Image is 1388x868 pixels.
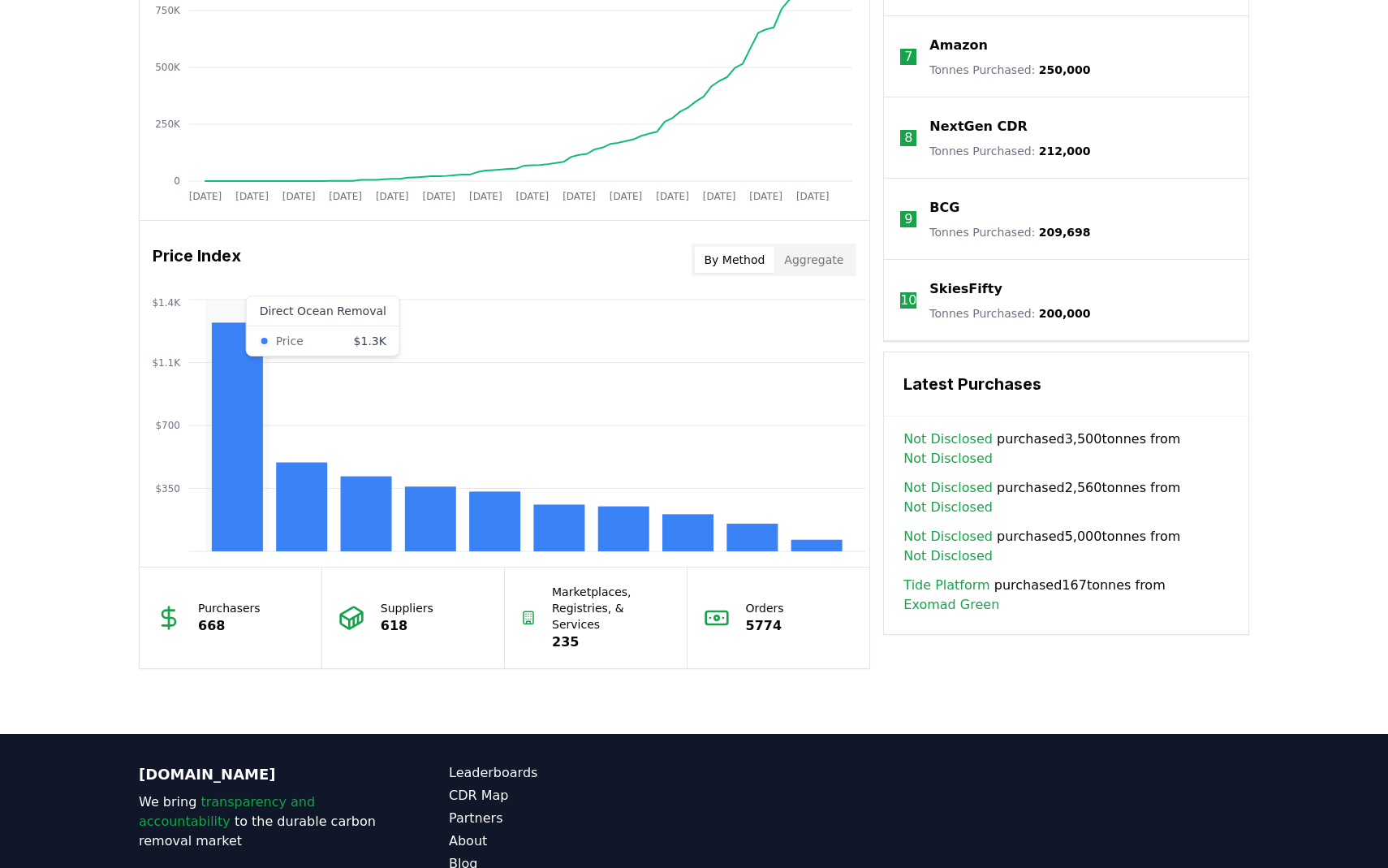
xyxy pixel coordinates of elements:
a: BCG [929,198,959,218]
button: By Method [695,247,775,273]
span: 212,000 [1039,145,1091,158]
span: purchased 5,000 tonnes from [903,527,1229,566]
p: 10 [900,291,916,310]
p: Marketplaces, Registries, & Services [552,584,670,633]
a: Amazon [929,36,988,55]
h3: Latest Purchases [903,372,1229,396]
span: transparency and accountability [139,794,315,829]
a: Not Disclosed [903,478,993,498]
tspan: [DATE] [469,191,502,202]
span: 200,000 [1039,307,1091,320]
p: 5774 [746,616,784,636]
p: 9 [904,209,912,229]
tspan: 0 [174,175,180,187]
tspan: [DATE] [422,191,455,202]
a: CDR Map [449,786,694,805]
a: Not Disclosed [903,546,993,566]
tspan: [DATE] [189,191,222,202]
tspan: $1.4K [152,297,181,309]
tspan: [DATE] [796,191,830,202]
p: Tonnes Purchased : [929,62,1090,78]
p: Suppliers [381,600,433,616]
tspan: 250K [155,119,181,130]
tspan: [DATE] [329,191,362,202]
p: Tonnes Purchased : [929,224,1090,240]
a: Partners [449,809,694,828]
tspan: [DATE] [235,191,269,202]
p: 235 [552,633,670,652]
span: 209,698 [1039,226,1091,239]
p: 618 [381,616,433,636]
tspan: [DATE] [656,191,689,202]
a: Not Disclosed [903,449,993,469]
a: SkiesFifty [929,279,1002,299]
p: 8 [904,128,912,148]
p: Tonnes Purchased : [929,143,1090,159]
p: Tonnes Purchased : [929,305,1090,322]
span: purchased 2,560 tonnes from [903,478,1229,517]
a: Not Disclosed [903,498,993,517]
p: 7 [904,47,912,67]
a: Leaderboards [449,763,694,783]
tspan: [DATE] [282,191,316,202]
tspan: 500K [155,62,181,73]
span: purchased 167 tonnes from [903,576,1229,615]
span: 250,000 [1039,63,1091,76]
p: We bring to the durable carbon removal market [139,792,384,851]
tspan: [DATE] [749,191,782,202]
tspan: $700 [155,420,180,431]
a: Exomad Green [903,595,999,615]
tspan: $1.1K [152,357,181,369]
tspan: 750K [155,5,181,16]
a: Not Disclosed [903,527,993,546]
button: Aggregate [774,247,853,273]
p: Orders [746,600,784,616]
a: Not Disclosed [903,430,993,449]
tspan: [DATE] [610,191,643,202]
p: [DOMAIN_NAME] [139,763,384,786]
h3: Price Index [153,244,241,276]
tspan: [DATE] [563,191,596,202]
p: 668 [198,616,261,636]
a: About [449,831,694,851]
p: Purchasers [198,600,261,616]
a: Tide Platform [903,576,989,595]
tspan: [DATE] [376,191,409,202]
tspan: [DATE] [703,191,736,202]
tspan: $350 [155,483,180,494]
span: purchased 3,500 tonnes from [903,430,1229,469]
a: NextGen CDR [929,117,1028,136]
tspan: [DATE] [516,191,550,202]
